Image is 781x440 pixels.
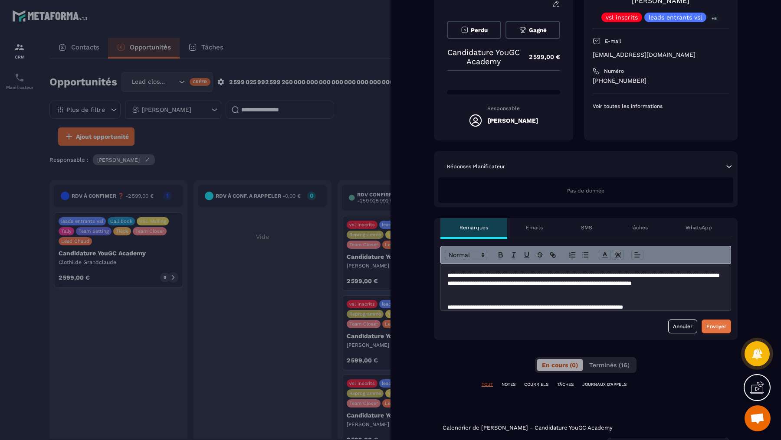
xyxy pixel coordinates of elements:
div: Ouvrir le chat [745,405,771,431]
p: JOURNAUX D'APPELS [582,381,627,388]
p: WhatsApp [686,224,712,231]
p: [PHONE_NUMBER] [593,77,729,85]
p: Candidature YouGC Academy [447,48,520,66]
h5: [PERSON_NAME] [488,117,538,124]
p: COURRIELS [524,381,548,388]
p: NOTES [502,381,515,388]
span: En cours (0) [542,362,578,368]
button: Terminés (16) [584,359,635,371]
p: Remarques [459,224,488,231]
p: 2 599,00 € [520,49,560,65]
span: Pas de donnée [567,188,604,194]
span: Terminés (16) [589,362,630,368]
p: Numéro [604,68,624,75]
p: Calendrier de [PERSON_NAME] - Candidature YouGC Academy [443,424,729,431]
p: TÂCHES [557,381,574,388]
button: En cours (0) [537,359,583,371]
p: Voir toutes les informations [593,103,729,110]
p: Emails [526,224,543,231]
button: Annuler [668,319,697,333]
div: Envoyer [706,322,726,331]
p: Tâches [630,224,648,231]
p: SMS [581,224,592,231]
p: Responsable [447,105,560,111]
button: Envoyer [702,319,731,333]
p: TOUT [482,381,493,388]
p: Réponses Planificateur [447,163,505,170]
